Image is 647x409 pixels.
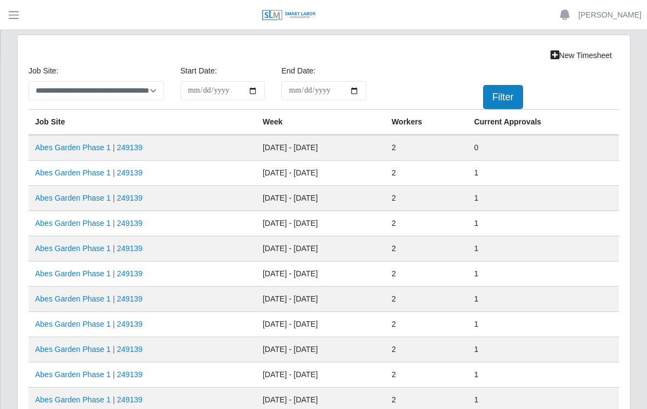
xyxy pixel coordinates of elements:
td: 2 [385,236,468,262]
td: [DATE] - [DATE] [256,135,385,161]
td: [DATE] - [DATE] [256,186,385,211]
a: Abes Garden Phase 1 | 249139 [35,244,143,253]
td: 1 [468,161,619,186]
th: job site [29,110,256,135]
a: Abes Garden Phase 1 | 249139 [35,345,143,354]
td: 1 [468,287,619,312]
td: 1 [468,312,619,337]
a: New Timesheet [543,46,619,65]
td: 1 [468,362,619,388]
td: [DATE] - [DATE] [256,211,385,236]
a: Abes Garden Phase 1 | 249139 [35,168,143,177]
a: [PERSON_NAME] [578,9,642,21]
td: 2 [385,211,468,236]
a: Abes Garden Phase 1 | 249139 [35,269,143,278]
td: 2 [385,262,468,287]
td: [DATE] - [DATE] [256,161,385,186]
label: Start Date: [180,65,217,77]
button: Filter [483,85,523,109]
a: Abes Garden Phase 1 | 249139 [35,194,143,202]
td: 2 [385,186,468,211]
td: 2 [385,337,468,362]
td: 2 [385,161,468,186]
td: 2 [385,287,468,312]
td: [DATE] - [DATE] [256,236,385,262]
th: Current Approvals [468,110,619,135]
td: 1 [468,262,619,287]
td: 1 [468,337,619,362]
a: Abes Garden Phase 1 | 249139 [35,395,143,404]
td: [DATE] - [DATE] [256,312,385,337]
td: 1 [468,211,619,236]
th: Workers [385,110,468,135]
td: 2 [385,362,468,388]
label: job site: [29,65,58,77]
th: Week [256,110,385,135]
td: [DATE] - [DATE] [256,262,385,287]
td: [DATE] - [DATE] [256,337,385,362]
a: Abes Garden Phase 1 | 249139 [35,219,143,228]
td: 2 [385,312,468,337]
a: Abes Garden Phase 1 | 249139 [35,294,143,303]
td: 1 [468,186,619,211]
label: End Date: [281,65,315,77]
a: Abes Garden Phase 1 | 249139 [35,370,143,379]
td: [DATE] - [DATE] [256,362,385,388]
img: SLM Logo [262,9,316,21]
td: 0 [468,135,619,161]
a: Abes Garden Phase 1 | 249139 [35,320,143,328]
td: [DATE] - [DATE] [256,287,385,312]
td: 1 [468,236,619,262]
a: Abes Garden Phase 1 | 249139 [35,143,143,152]
td: 2 [385,135,468,161]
